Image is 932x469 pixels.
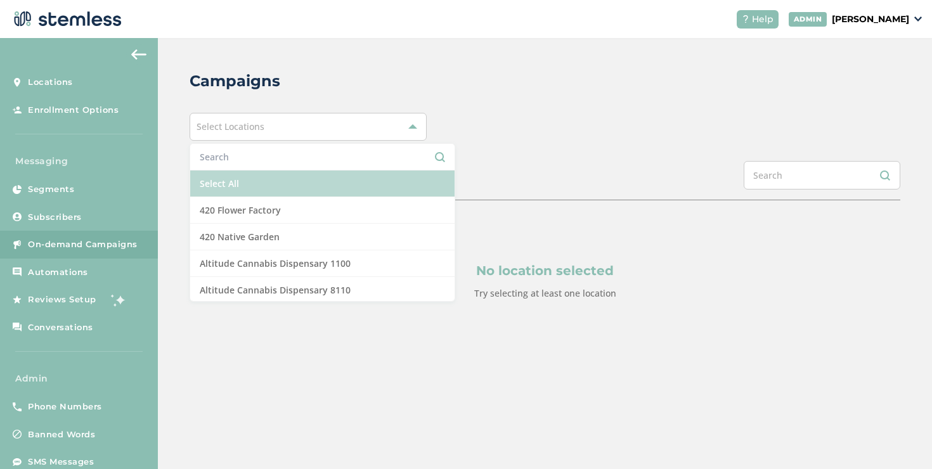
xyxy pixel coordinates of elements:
[10,6,122,32] img: logo-dark-0685b13c.svg
[789,12,827,27] div: ADMIN
[28,321,93,334] span: Conversations
[190,70,280,93] h2: Campaigns
[190,197,455,224] li: 420 Flower Factory
[190,224,455,250] li: 420 Native Garden
[914,16,922,22] img: icon_down-arrow-small-66adaf34.svg
[752,13,773,26] span: Help
[106,287,131,312] img: glitter-stars-b7820f95.gif
[28,401,102,413] span: Phone Numbers
[28,76,73,89] span: Locations
[28,104,119,117] span: Enrollment Options
[28,293,96,306] span: Reviews Setup
[832,13,909,26] p: [PERSON_NAME]
[28,211,82,224] span: Subscribers
[28,428,95,441] span: Banned Words
[200,150,445,164] input: Search
[474,287,616,299] label: Try selecting at least one location
[28,456,94,468] span: SMS Messages
[28,183,74,196] span: Segments
[190,250,455,277] li: Altitude Cannabis Dispensary 1100
[131,49,146,60] img: icon-arrow-back-accent-c549486e.svg
[744,161,900,190] input: Search
[190,170,455,197] li: Select All
[742,15,749,23] img: icon-help-white-03924b79.svg
[190,277,455,304] li: Altitude Cannabis Dispensary 8110
[28,266,88,279] span: Automations
[250,261,839,280] p: No location selected
[197,120,264,132] span: Select Locations
[28,238,138,251] span: On-demand Campaigns
[869,408,932,469] iframe: Chat Widget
